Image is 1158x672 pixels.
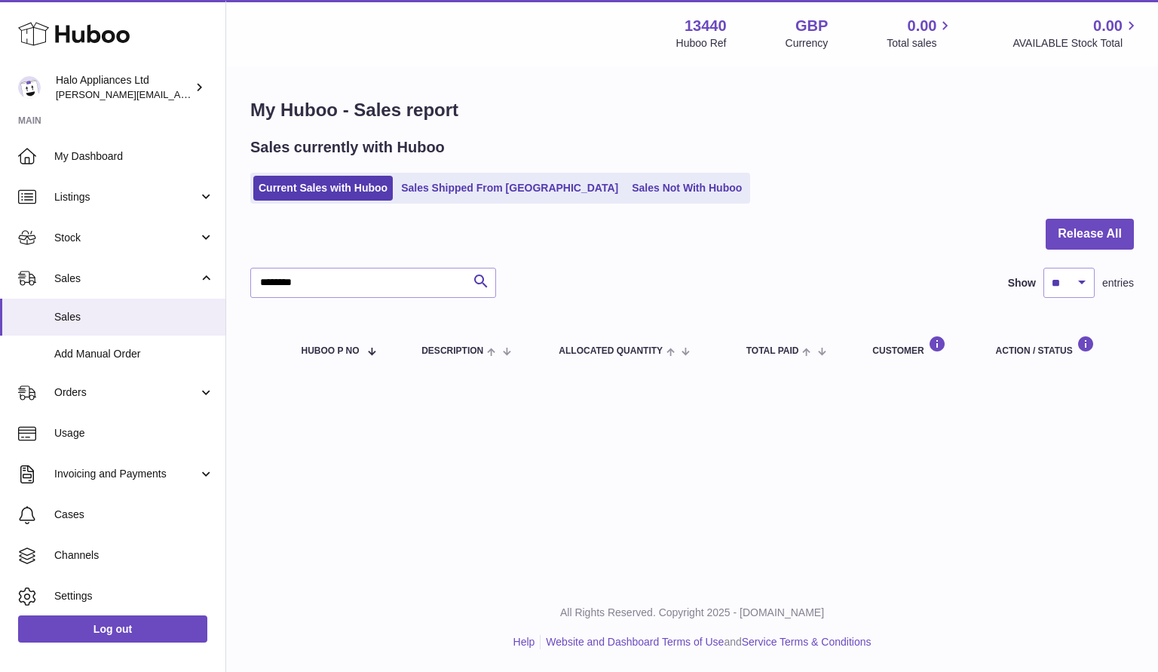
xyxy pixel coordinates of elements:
[1093,16,1123,36] span: 0.00
[1012,36,1140,51] span: AVAILABLE Stock Total
[1046,219,1134,250] button: Release All
[302,346,360,356] span: Huboo P no
[887,36,954,51] span: Total sales
[887,16,954,51] a: 0.00 Total sales
[513,636,535,648] a: Help
[626,176,747,201] a: Sales Not With Huboo
[250,137,445,158] h2: Sales currently with Huboo
[421,346,483,356] span: Description
[1102,276,1134,290] span: entries
[54,272,198,286] span: Sales
[253,176,393,201] a: Current Sales with Huboo
[54,231,198,245] span: Stock
[872,336,965,356] div: Customer
[54,149,214,164] span: My Dashboard
[908,16,937,36] span: 0.00
[56,73,191,102] div: Halo Appliances Ltd
[54,426,214,440] span: Usage
[786,36,829,51] div: Currency
[746,346,799,356] span: Total paid
[396,176,623,201] a: Sales Shipped From [GEOGRAPHIC_DATA]
[685,16,727,36] strong: 13440
[996,336,1119,356] div: Action / Status
[676,36,727,51] div: Huboo Ref
[54,347,214,361] span: Add Manual Order
[795,16,828,36] strong: GBP
[54,589,214,603] span: Settings
[250,98,1134,122] h1: My Huboo - Sales report
[54,310,214,324] span: Sales
[1008,276,1036,290] label: Show
[742,636,872,648] a: Service Terms & Conditions
[541,635,871,649] li: and
[54,467,198,481] span: Invoicing and Payments
[1012,16,1140,51] a: 0.00 AVAILABLE Stock Total
[54,508,214,522] span: Cases
[18,76,41,99] img: paul@haloappliances.com
[559,346,663,356] span: ALLOCATED Quantity
[54,548,214,563] span: Channels
[54,190,198,204] span: Listings
[18,615,207,643] a: Log out
[54,385,198,400] span: Orders
[238,606,1146,620] p: All Rights Reserved. Copyright 2025 - [DOMAIN_NAME]
[56,88,302,100] span: [PERSON_NAME][EMAIL_ADDRESS][DOMAIN_NAME]
[546,636,724,648] a: Website and Dashboard Terms of Use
